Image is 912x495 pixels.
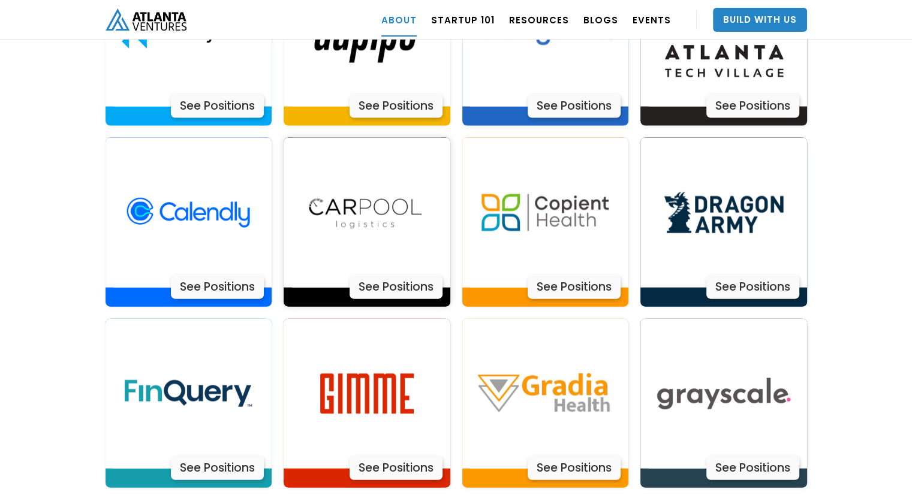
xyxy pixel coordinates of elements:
[171,456,264,480] div: See Positions
[470,138,620,288] img: Actively Learn
[470,319,620,469] img: Actively Learn
[350,94,443,118] div: See Positions
[381,3,417,37] a: ABOUT
[583,3,618,37] a: BLOGS
[633,3,671,37] a: EVENTS
[106,319,272,488] a: Actively LearnSee Positions
[706,456,799,480] div: See Positions
[350,275,443,299] div: See Positions
[706,275,799,299] div: See Positions
[640,319,807,488] a: Actively LearnSee Positions
[350,456,443,480] div: See Positions
[713,8,807,32] a: Build With Us
[528,94,621,118] div: See Positions
[462,138,629,307] a: Actively LearnSee Positions
[640,138,807,307] a: Actively LearnSee Positions
[284,138,450,307] a: Actively LearnSee Positions
[171,275,264,299] div: See Positions
[106,138,272,307] a: Actively LearnSee Positions
[113,138,263,288] img: Actively Learn
[292,319,442,469] img: Actively Learn
[649,319,799,469] img: Actively Learn
[649,138,799,288] img: Actively Learn
[292,138,442,288] img: Actively Learn
[528,275,621,299] div: See Positions
[284,319,450,488] a: Actively LearnSee Positions
[431,3,495,37] a: Startup 101
[528,456,621,480] div: See Positions
[706,94,799,118] div: See Positions
[171,94,264,118] div: See Positions
[113,319,263,469] img: Actively Learn
[462,319,629,488] a: Actively LearnSee Positions
[509,3,569,37] a: RESOURCES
